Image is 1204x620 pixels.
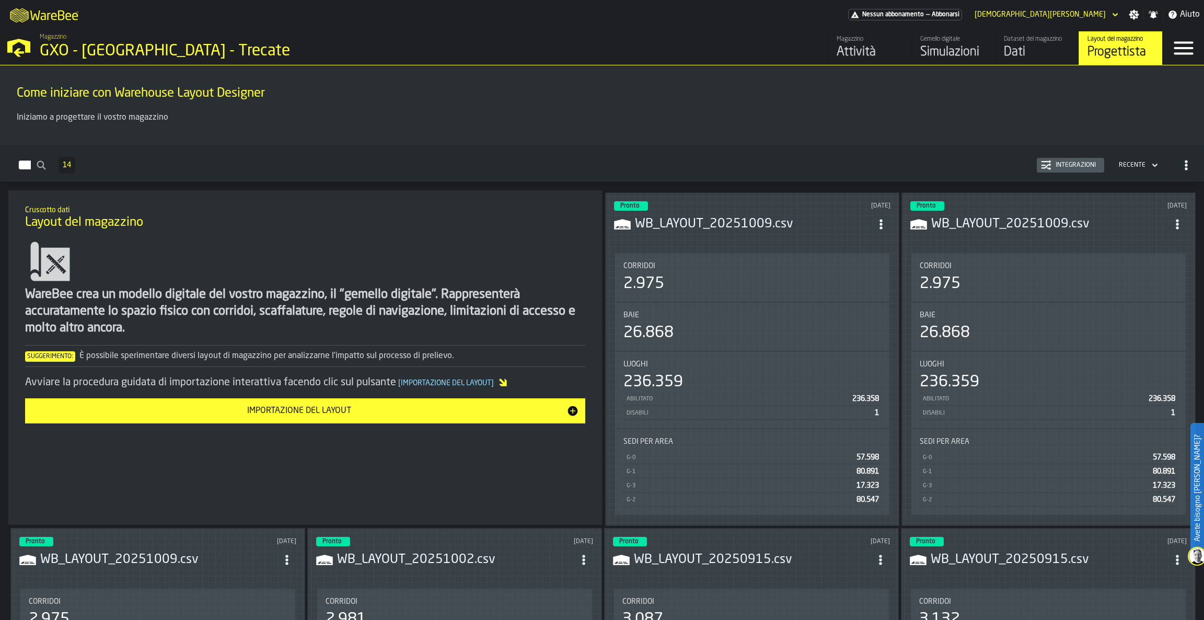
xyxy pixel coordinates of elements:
span: 80.547 [1153,496,1175,503]
span: Corridoi [623,262,655,270]
div: Title [326,598,584,606]
div: Simulazioni [920,44,987,61]
label: button-toggle-Impostazioni [1125,9,1143,20]
div: StatList-item-G-2 [920,492,1177,507]
div: Title [622,598,881,606]
h3: WB_LAYOUT_20250915.csv [634,552,871,568]
a: link-to-/wh/i/7274009e-5361-4e21-8e36-7045ee840609/feed/ [828,31,911,65]
span: Come iniziare con Warehouse Layout Designer [17,85,265,102]
span: Corridoi [29,598,61,606]
div: Disabili [626,410,871,417]
div: G-2 [922,497,1149,503]
span: [ [398,380,401,387]
span: Pronto [620,203,640,209]
div: WB_LAYOUT_20250915.csv [931,552,1168,568]
a: link-to-/wh/i/7274009e-5361-4e21-8e36-7045ee840609/pricing/ [848,9,962,20]
div: G-1 [626,468,852,475]
span: Aiuto [1180,8,1200,21]
div: Updated: 01/10/2025, 19:29:35 Created: 01/10/2025, 19:11:02 [770,538,890,545]
span: Baie [920,311,935,319]
div: DropdownMenuValue-4 [1119,162,1145,169]
div: title-Layout del magazzino [17,199,594,236]
div: StatList-item-G-0 [623,450,881,464]
span: Luoghi [623,360,648,369]
div: StatList-item-G-1 [623,464,881,478]
div: Updated: 10/10/2025, 11:32:26 Created: 10/10/2025, 11:18:02 [1067,202,1187,210]
div: StatList-item-G-1 [920,464,1177,478]
span: Corridoi [326,598,357,606]
div: WB_LAYOUT_20251009.csv [635,216,872,233]
span: Pronto [916,538,935,545]
span: Sedi per area [920,438,969,446]
span: Magazzino [40,33,66,41]
div: stat-Luoghi [615,352,889,428]
div: status-3 2 [316,537,350,546]
div: DropdownMenuValue-Matteo Cultrera [975,10,1106,19]
button: button-Importazione del layout [25,398,585,423]
span: Sedi per area [623,438,673,446]
div: Title [623,262,881,270]
p: Iniziamo a progettare il vostro magazzino [17,111,1187,124]
span: Layout del magazzino [25,214,143,231]
div: ItemListCard- [8,190,602,525]
div: StatList-item-Disabili [920,406,1177,420]
span: Pronto [322,538,342,545]
div: 236.359 [623,373,683,392]
div: Title [623,438,881,446]
div: StatList-item-Abilitato [920,392,1177,406]
div: stat-Baie [615,303,889,351]
div: Importazione del layout [31,405,566,417]
div: Abbonamento al menu [848,9,962,20]
span: 80.547 [856,496,879,503]
div: StatList-item-G-2 [623,492,881,507]
label: button-toggle-Aiuto [1163,8,1204,21]
span: Pronto [917,203,936,209]
span: Corridoi [919,598,951,606]
button: button-Integrazioni [1037,158,1104,173]
label: button-toggle-Notifiche [1144,9,1163,20]
div: stat-Baie [911,303,1186,351]
div: Title [29,598,287,606]
div: stat-Luoghi [911,352,1186,428]
span: 80.891 [856,468,879,475]
div: Progettista [1087,44,1154,61]
div: 26.868 [623,324,674,342]
span: Abbonarsi [932,11,959,18]
span: Corridoi [920,262,952,270]
div: status-3 2 [613,537,647,546]
div: Title [920,438,1177,446]
span: 1 [1171,409,1175,417]
span: Importazione del layout [396,380,496,387]
div: Title [623,311,881,319]
div: Gemello digitale [920,36,987,43]
div: È possibile sperimentare diversi layout di magazzino per analizzarne l'impatto sul processo di pr... [25,350,585,362]
label: button-toggle-Menu [1163,31,1204,65]
div: Abilitato [626,396,848,403]
h3: WB_LAYOUT_20251009.csv [931,216,1168,233]
span: 14 [63,162,71,169]
div: status-3 2 [910,537,944,546]
div: G-1 [922,468,1149,475]
div: Title [920,311,1177,319]
div: Title [920,360,1177,369]
div: Title [920,262,1177,270]
span: — [926,11,930,18]
h3: WB_LAYOUT_20251009.csv [40,552,277,568]
div: 2.975 [920,274,960,293]
div: status-3 2 [19,537,53,546]
h3: WB_LAYOUT_20251002.csv [337,552,574,568]
div: Magazzino [837,36,903,43]
div: 2.975 [623,274,664,293]
div: Integrazioni [1051,162,1100,169]
h2: Sub Title [25,204,585,214]
div: Updated: 10/10/2025, 12:07:26 Created: 10/10/2025, 11:51:33 [770,202,890,210]
section: card-LayoutDashboardCard [614,251,890,517]
div: Dataset del magazzino [1004,36,1070,43]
